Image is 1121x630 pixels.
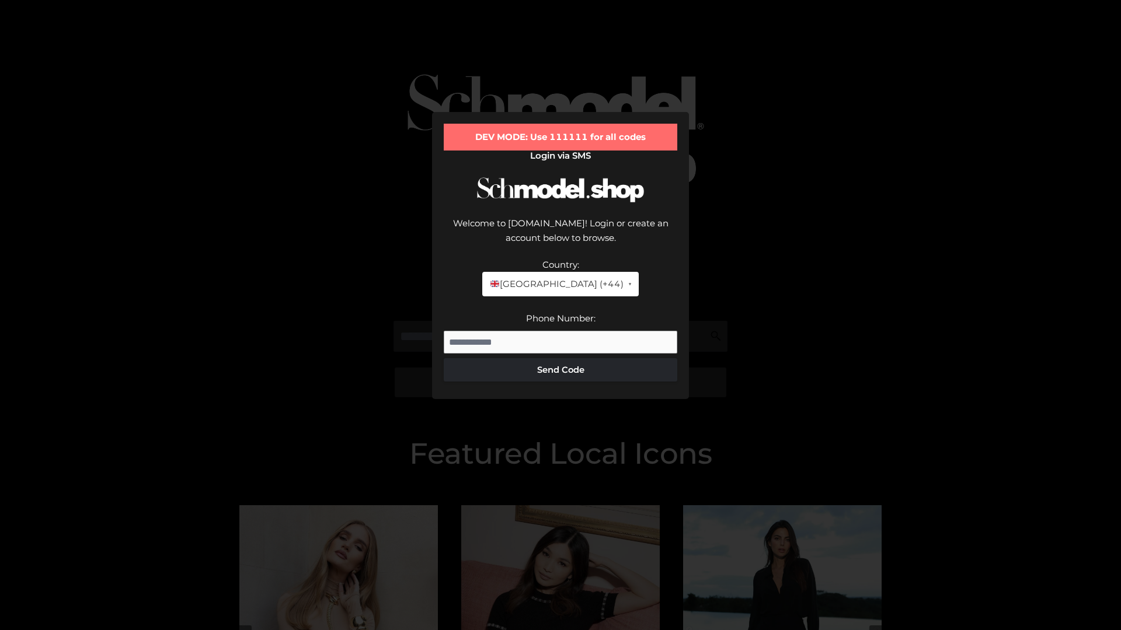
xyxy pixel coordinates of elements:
img: 🇬🇧 [490,279,499,288]
div: Welcome to [DOMAIN_NAME]! Login or create an account below to browse. [444,216,677,257]
div: DEV MODE: Use 111111 for all codes [444,124,677,150]
img: Schmodel Logo [473,167,648,213]
button: Send Code [444,358,677,381]
span: [GEOGRAPHIC_DATA] (+44) [489,276,623,292]
h2: Login via SMS [444,150,677,161]
label: Phone Number: [526,313,596,324]
label: Country: [542,259,579,270]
